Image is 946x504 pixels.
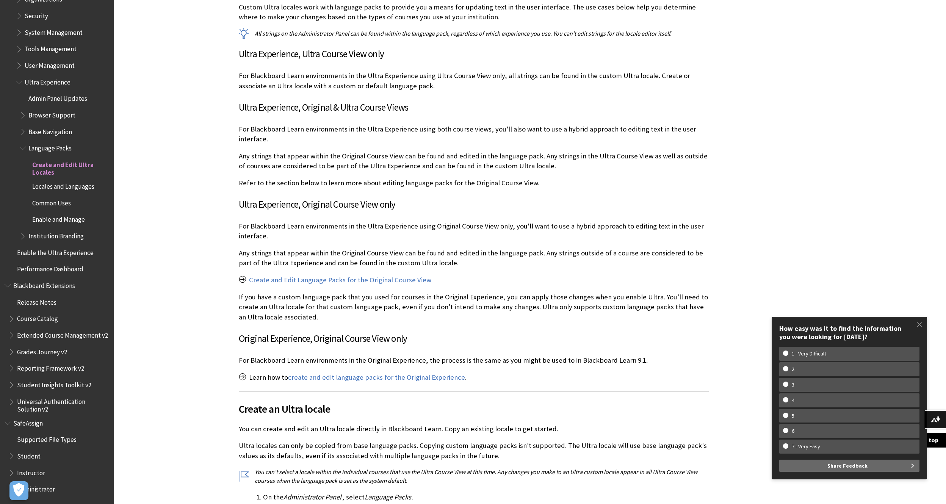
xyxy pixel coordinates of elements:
div: How easy was it to find the information you were looking for [DATE]? [779,324,919,341]
span: Extended Course Management v2 [17,329,108,339]
p: For Blackboard Learn environments in the Ultra Experience using Original Course View only, you'll... [239,221,709,241]
p: Any strings that appear within the Original Course View can be found and edited in the language p... [239,248,709,268]
span: Create and Edit Ultra Locales [32,158,108,176]
a: Create and Edit Language Packs for the Original Course View [249,275,431,285]
p: For Blackboard Learn environments in the Ultra Experience using both course views, you'll also wa... [239,124,709,144]
span: Administrator [17,483,55,493]
w-span: 7 - Very Easy [783,443,829,450]
span: Ultra Experience [25,76,70,86]
span: Supported File Types [17,434,77,444]
span: Administrator Panel [283,493,341,501]
li: On the , select . [263,492,709,502]
span: Reporting Framework v2 [17,362,84,372]
h3: Ultra Experience, Original & Ultra Course Views [239,100,709,115]
p: You can't select a locale within the individual courses that use the Ultra Course View at this ti... [239,468,709,485]
span: Student Insights Toolkit v2 [17,379,91,389]
span: Enable the Ultra Experience [17,246,94,257]
button: Open Preferences [9,481,28,500]
p: For Blackboard Learn environments in the Original Experience, the process is the same as you migh... [239,355,709,365]
p: Learn how to . [239,373,709,382]
a: create and edit language packs for the Original Experience [288,373,465,382]
span: System Management [25,26,83,36]
span: Browser Support [28,109,75,119]
span: Security [25,9,48,20]
span: User Management [25,59,75,69]
span: Language Packs [365,493,411,501]
span: Release Notes [17,296,56,306]
w-span: 1 - Very Difficult [783,351,835,357]
w-span: 6 [783,428,803,434]
nav: Book outline for Blackboard Extensions [5,279,109,413]
w-span: 2 [783,366,803,373]
p: Ultra locales can only be copied from base language packs. Copying custom language packs isn't su... [239,441,709,460]
p: All strings on the Administrator Panel can be found within the language pack, regardless of which... [239,29,709,38]
span: Grades Journey v2 [17,346,67,356]
span: Student [17,450,41,460]
span: Blackboard Extensions [13,279,75,290]
h3: Ultra Experience, Original Course View only [239,197,709,212]
span: Institution Branding [28,230,84,240]
h3: Original Experience, Original Course View only [239,332,709,346]
span: Course Catalog [17,313,58,323]
span: Locales and Languages [32,180,94,190]
p: Refer to the section below to learn more about editing language packs for the Original Course View. [239,178,709,188]
p: Custom Ultra locales work with language packs to provide you a means for updating text in the use... [239,2,709,22]
span: Enable and Manage [32,213,85,224]
p: If you have a custom language pack that you used for courses in the Original Experience, you can ... [239,292,709,322]
span: SafeAssign [13,417,43,427]
button: Share Feedback [779,460,919,472]
span: Create an Ultra locale [239,401,709,417]
span: Share Feedback [827,460,868,472]
span: Universal Authentication Solution v2 [17,395,108,413]
span: Tools Management [25,43,77,53]
nav: Book outline for Blackboard SafeAssign [5,417,109,496]
span: Admin Panel Updates [28,92,87,103]
span: Performance Dashboard [17,263,83,273]
p: For Blackboard Learn environments in the Ultra Experience using Ultra Course View only, all strin... [239,71,709,91]
span: Base Navigation [28,125,72,136]
w-span: 5 [783,413,803,419]
p: Any strings that appear within the Original Course View can be found and edited in the language p... [239,151,709,171]
h3: Ultra Experience, Ultra Course View only [239,47,709,61]
span: Common Uses [32,197,71,207]
span: Language Packs [28,142,72,152]
span: Instructor [17,466,45,477]
w-span: 4 [783,397,803,404]
p: You can create and edit an Ultra locale directly in Blackboard Learn. Copy an existing locale to ... [239,424,709,434]
w-span: 3 [783,382,803,388]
